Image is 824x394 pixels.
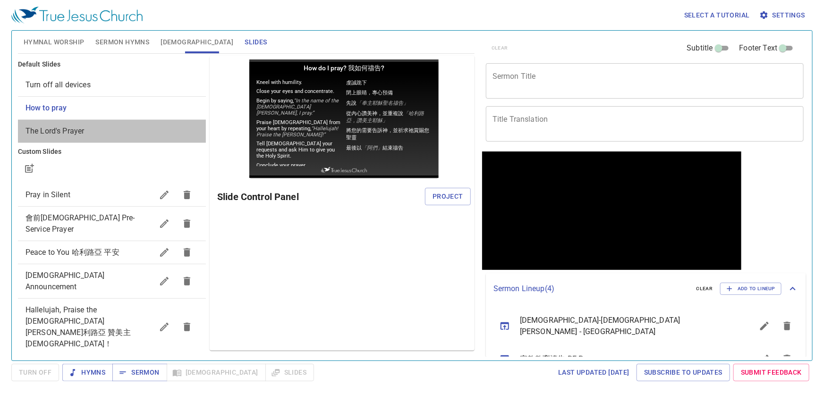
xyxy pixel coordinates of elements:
[18,147,206,157] h6: Custom Slides
[733,364,809,381] a: Submit Feedback
[97,85,182,92] p: 最後以 結束禱告
[7,29,92,35] p: Close your eyes and concentrate.
[720,283,782,295] button: Add to Lineup
[761,9,805,21] span: Settings
[687,42,713,54] span: Subtitle
[25,248,119,257] span: Peace to You 哈利路亞 平安
[554,364,633,381] a: Last updated [DATE]
[739,42,778,54] span: Footer Text
[97,20,182,27] p: 虔誠跪下
[18,299,206,355] div: Hallelujah, Praise the [DEMOGRAPHIC_DATA][PERSON_NAME]利路亞 贊美主[DEMOGRAPHIC_DATA]！
[25,80,91,89] span: [object Object]
[684,9,750,21] span: Select a tutorial
[558,367,629,378] span: Last updated [DATE]
[112,364,167,381] button: Sermon
[741,367,802,378] span: Submit Feedback
[520,315,731,337] span: [DEMOGRAPHIC_DATA]-[DEMOGRAPHIC_DATA][PERSON_NAME] - [GEOGRAPHIC_DATA]
[7,60,92,78] p: Praise [DEMOGRAPHIC_DATA] from your heart by repeating,
[691,283,719,294] button: clear
[493,283,689,294] p: Sermon Lineup ( 4 )
[161,36,233,48] span: [DEMOGRAPHIC_DATA]
[637,364,730,381] a: Subscribe to Updates
[2,2,187,16] h1: How do I pray? 我如何禱告?
[24,36,85,48] span: Hymnal Worship
[7,38,92,57] p: Begin by saying,
[97,30,182,37] p: 閉上眼睛，專心預備
[425,188,471,205] button: Project
[7,66,89,78] em: “Hallelujah! Praise the [PERSON_NAME]!”
[25,190,70,199] span: Pray in Silent
[697,285,713,293] span: clear
[95,36,149,48] span: Sermon Hymns
[680,7,754,24] button: Select a tutorial
[433,191,463,202] span: Project
[25,213,135,234] span: 會前禱告 Pre-Service Prayer
[120,367,159,378] span: Sermon
[25,103,67,112] span: [object Object]
[245,36,267,48] span: Slides
[18,97,206,119] div: How to pray
[726,285,775,293] span: Add to Lineup
[25,126,85,135] span: [object Object]
[18,120,206,143] div: The Lord's Prayer
[11,7,143,24] img: True Jesus Church
[217,189,425,204] h6: Slide Control Panel
[7,81,92,100] p: Tell [DEMOGRAPHIC_DATA] your requests and ask Him to give you the Holy Spirit.
[486,273,806,304] div: Sermon Lineup(4)clearAdd to Lineup
[113,85,134,92] em: 「阿們」
[18,207,206,241] div: 會前[DEMOGRAPHIC_DATA] Pre-Service Prayer
[25,305,131,348] span: Hallelujah, Praise the Lord Jesus 哈利路亞 贊美主耶穌！
[97,51,175,64] em: 「哈利路亞，讚美主耶穌」
[72,108,118,114] img: True Jesus Church
[7,20,92,26] p: Kneel with humility.
[757,7,809,24] button: Settings
[108,41,160,47] em: 「奉主耶穌聖名禱告」
[70,367,105,378] span: Hymns
[7,103,92,115] p: Conclude your prayer with,
[62,364,113,381] button: Hymns
[18,264,206,298] div: [DEMOGRAPHIC_DATA] Announcement
[97,40,182,47] p: 先說
[18,241,206,264] div: Peace to You 哈利路亞 平安
[18,184,206,206] div: Pray in Silent
[97,50,182,65] p: 從內心讚美神，並重複說
[482,151,741,270] iframe: from-child
[644,367,722,378] span: Subscribe to Updates
[18,59,206,70] h6: Default Slides
[25,271,105,291] span: Church Announcement
[97,67,182,82] p: 將您的需要告訴神，並祈求祂賞賜您聖靈
[18,74,206,96] div: Turn off all devices
[7,38,89,57] em: “In the name of the [DEMOGRAPHIC_DATA][PERSON_NAME], I pray.”
[520,353,731,365] span: 宗教教育禱告 RE Prayer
